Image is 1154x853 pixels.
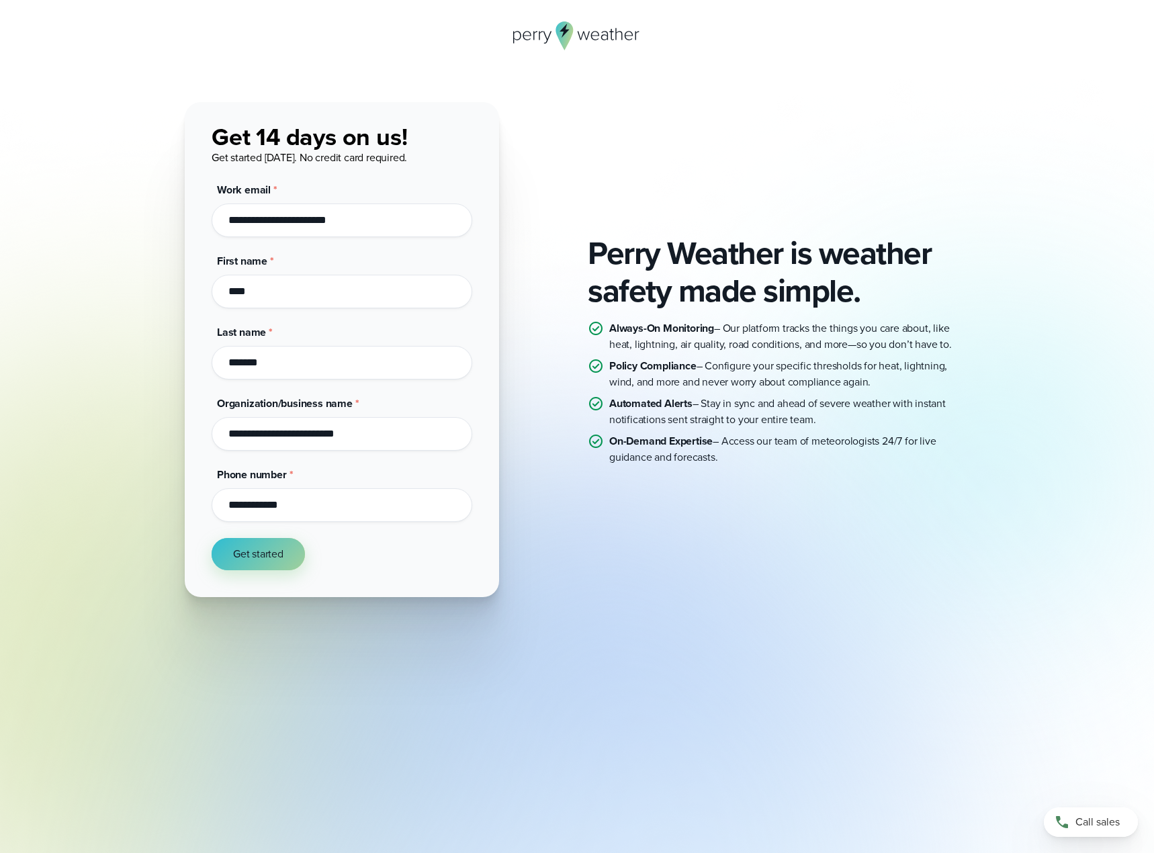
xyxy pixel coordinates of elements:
a: Call sales [1044,807,1138,837]
span: Work email [217,182,271,197]
span: Organization/business name [217,396,353,411]
span: First name [217,253,267,269]
span: Call sales [1075,814,1120,830]
span: Phone number [217,467,287,482]
button: Get started [212,538,305,570]
p: – Configure your specific thresholds for heat, lightning, wind, and more and never worry about co... [609,358,969,390]
h2: Perry Weather is weather safety made simple. [588,234,969,310]
span: Get 14 days on us! [212,119,407,154]
span: Last name [217,324,266,340]
p: – Access our team of meteorologists 24/7 for live guidance and forecasts. [609,433,969,465]
span: Get started [DATE]. No credit card required. [212,150,407,165]
strong: On-Demand Expertise [609,433,713,449]
p: – Our platform tracks the things you care about, like heat, lightning, air quality, road conditio... [609,320,969,353]
strong: Policy Compliance [609,358,697,373]
strong: Automated Alerts [609,396,693,411]
strong: Always-On Monitoring [609,320,714,336]
p: – Stay in sync and ahead of severe weather with instant notifications sent straight to your entir... [609,396,969,428]
span: Get started [233,546,283,562]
